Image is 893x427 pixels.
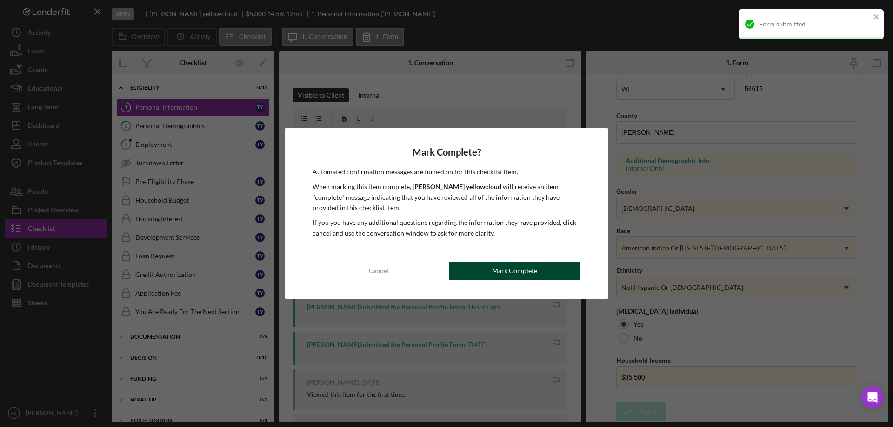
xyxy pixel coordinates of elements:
div: Form submitted [759,20,871,28]
h4: Mark Complete? [313,147,580,158]
button: Cancel [313,262,444,280]
div: Cancel [369,262,388,280]
p: Automated confirmation messages are turned on for this checklist item. [313,167,580,177]
div: Open Intercom Messenger [861,386,884,408]
b: [PERSON_NAME] yellowcloud [413,183,501,191]
button: close [873,13,880,22]
p: If you you have any additional questions regarding the information they have provided, click canc... [313,217,580,238]
p: When marking this item complete, will receive an item "complete" message indicating that you have... [313,182,580,213]
button: Mark Complete [449,262,580,280]
div: Mark Complete [492,262,537,280]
